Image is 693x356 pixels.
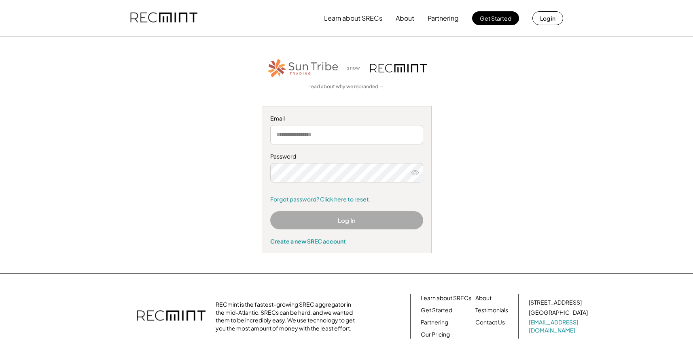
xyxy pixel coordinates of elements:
a: Get Started [421,306,452,314]
a: Our Pricing [421,331,450,339]
img: recmint-logotype%403x.png [137,302,206,331]
div: Email [270,114,423,123]
button: Log in [532,11,563,25]
div: [GEOGRAPHIC_DATA] [529,309,588,317]
button: About [396,10,414,26]
img: recmint-logotype%403x.png [130,4,197,32]
a: About [475,294,492,302]
div: is now [343,65,366,72]
a: Testimonials [475,306,508,314]
img: STT_Horizontal_Logo%2B-%2BColor.png [267,57,339,79]
a: Learn about SRECs [421,294,471,302]
button: Get Started [472,11,519,25]
button: Log In [270,211,423,229]
img: recmint-logotype%403x.png [370,64,427,72]
a: Partnering [421,318,448,326]
div: [STREET_ADDRESS] [529,299,582,307]
a: [EMAIL_ADDRESS][DOMAIN_NAME] [529,318,589,334]
button: Learn about SRECs [324,10,382,26]
a: Forgot password? Click here to reset. [270,195,423,203]
div: RECmint is the fastest-growing SREC aggregator in the mid-Atlantic. SRECs can be hard, and we wan... [216,301,359,332]
a: Contact Us [475,318,505,326]
a: read about why we rebranded → [309,83,384,90]
div: Password [270,153,423,161]
div: Create a new SREC account [270,237,423,245]
button: Partnering [428,10,459,26]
